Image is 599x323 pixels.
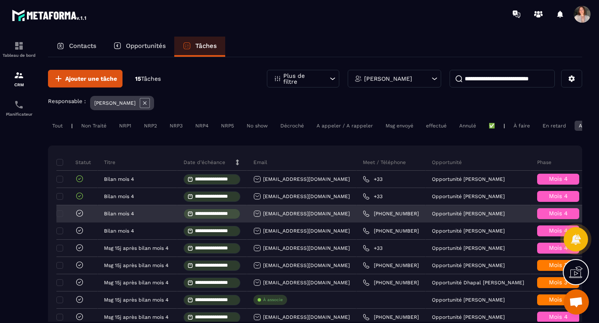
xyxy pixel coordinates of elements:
[432,280,524,286] p: Opportunité Dhapal [PERSON_NAME]
[105,37,174,57] a: Opportunités
[242,121,272,131] div: No show
[104,228,134,234] p: Bilan mois 4
[126,42,166,50] p: Opportunités
[104,245,168,251] p: Msg 15j après bilan mois 4
[191,121,213,131] div: NRP4
[276,121,308,131] div: Décroché
[485,121,499,131] div: ✅
[432,211,505,217] p: Opportunité [PERSON_NAME]
[14,41,24,51] img: formation
[363,159,406,166] p: Meet / Téléphone
[263,297,283,303] p: À associe
[363,314,419,320] a: [PHONE_NUMBER]
[549,175,568,182] span: Mois 4
[363,193,383,200] a: +33
[65,74,117,83] span: Ajouter une tâche
[549,210,568,217] span: Mois 4
[549,279,567,286] span: Mois 3
[12,8,88,23] img: logo
[135,75,161,83] p: 15
[363,176,383,183] a: +33
[184,159,225,166] p: Date d’échéance
[104,193,134,199] p: Bilan mois 4
[253,159,267,166] p: Email
[69,42,96,50] p: Contacts
[195,42,217,50] p: Tâches
[2,53,36,58] p: Tableau de bord
[283,73,320,85] p: Plus de filtre
[48,37,105,57] a: Contacts
[2,112,36,116] p: Planificateur
[509,121,534,131] div: À faire
[549,262,567,268] span: Mois 3
[363,262,419,269] a: [PHONE_NUMBER]
[549,193,568,199] span: Mois 4
[549,296,567,303] span: Mois 3
[363,228,419,234] a: [PHONE_NUMBER]
[364,76,412,82] p: [PERSON_NAME]
[432,314,505,320] p: Opportunité [PERSON_NAME]
[549,227,568,234] span: Mois 4
[2,82,36,87] p: CRM
[564,289,589,315] div: Ouvrir le chat
[422,121,451,131] div: effectué
[2,34,36,64] a: formationformationTableau de bord
[174,37,225,57] a: Tâches
[140,121,161,131] div: NRP2
[363,279,419,286] a: [PHONE_NUMBER]
[312,121,377,131] div: A appeler / A rappeler
[432,297,505,303] p: Opportunité [PERSON_NAME]
[363,245,383,252] a: +33
[217,121,238,131] div: NRP5
[104,280,168,286] p: Msg 15j après bilan mois 4
[77,121,111,131] div: Non Traité
[432,193,505,199] p: Opportunité [PERSON_NAME]
[432,176,505,182] p: Opportunité [PERSON_NAME]
[104,211,134,217] p: Bilan mois 4
[432,159,462,166] p: Opportunité
[363,210,419,217] a: [PHONE_NUMBER]
[432,245,505,251] p: Opportunité [PERSON_NAME]
[48,70,122,87] button: Ajouter une tâche
[537,159,551,166] p: Phase
[14,100,24,110] img: scheduler
[14,70,24,80] img: formation
[381,121,418,131] div: Msg envoyé
[59,159,91,166] p: Statut
[115,121,136,131] div: NRP1
[165,121,187,131] div: NRP3
[104,297,168,303] p: Msg 15j après bilan mois 4
[104,314,168,320] p: Msg 15j après bilan mois 4
[94,100,136,106] p: [PERSON_NAME]
[104,262,168,268] p: Msg 15j après bilan mois 4
[549,244,568,251] span: Mois 4
[71,123,73,129] p: |
[2,93,36,123] a: schedulerschedulerPlanificateur
[141,75,161,82] span: Tâches
[104,159,115,166] p: Titre
[48,98,86,104] p: Responsable :
[104,176,134,182] p: Bilan mois 4
[455,121,480,131] div: Annulé
[2,64,36,93] a: formationformationCRM
[48,121,67,131] div: Tout
[432,228,505,234] p: Opportunité [PERSON_NAME]
[538,121,570,131] div: En retard
[432,262,505,268] p: Opportunité [PERSON_NAME]
[549,313,568,320] span: Mois 4
[503,123,505,129] p: |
